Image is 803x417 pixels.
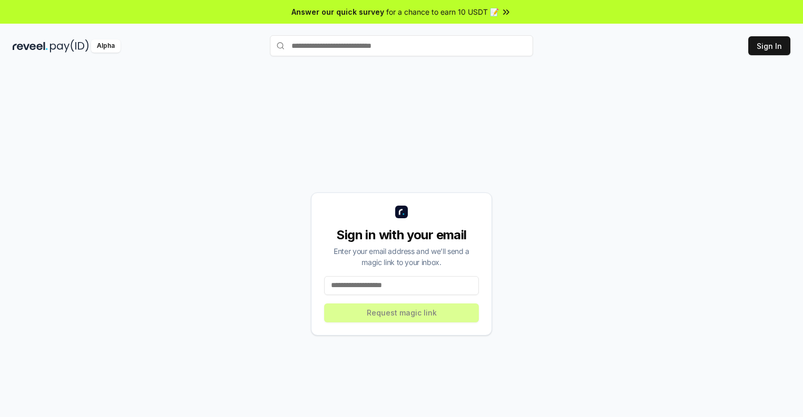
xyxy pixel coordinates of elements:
[13,39,48,53] img: reveel_dark
[324,246,479,268] div: Enter your email address and we’ll send a magic link to your inbox.
[324,227,479,243] div: Sign in with your email
[91,39,121,53] div: Alpha
[748,36,790,55] button: Sign In
[50,39,89,53] img: pay_id
[395,206,408,218] img: logo_small
[292,6,384,17] span: Answer our quick survey
[386,6,499,17] span: for a chance to earn 10 USDT 📝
